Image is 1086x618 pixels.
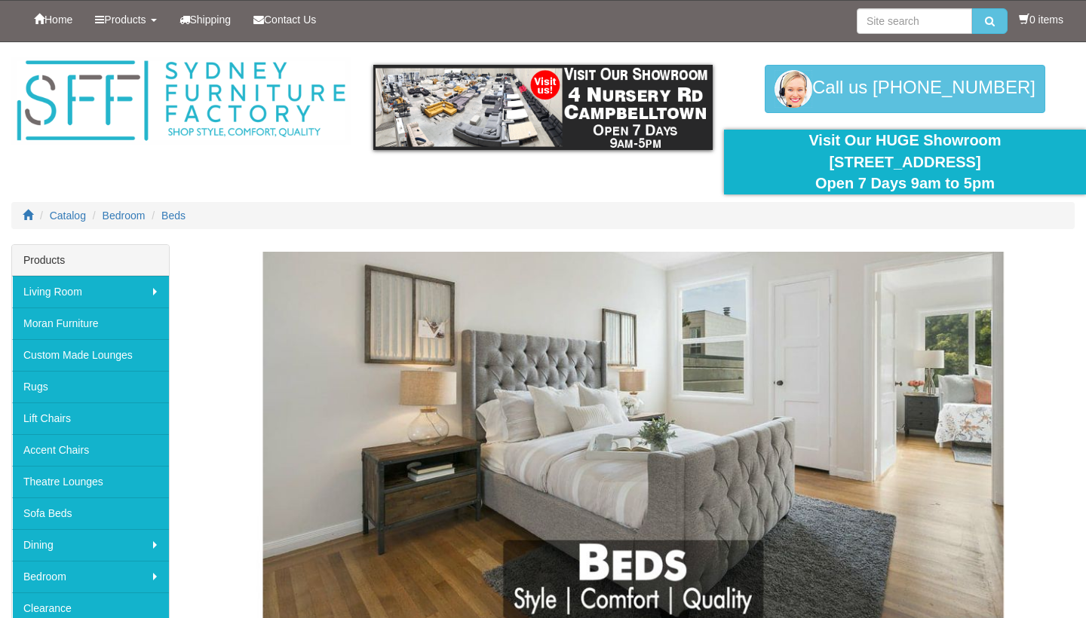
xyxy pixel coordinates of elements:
a: Home [23,1,84,38]
a: Dining [12,529,169,561]
a: Shipping [168,1,243,38]
span: Products [104,14,146,26]
span: Shipping [190,14,232,26]
a: Custom Made Lounges [12,339,169,371]
div: Products [12,245,169,276]
a: Beds [161,210,186,222]
a: Living Room [12,276,169,307]
a: Accent Chairs [12,434,169,466]
a: Bedroom [103,210,146,222]
a: Lift Chairs [12,402,169,434]
div: Visit Our HUGE Showroom [STREET_ADDRESS] Open 7 Days 9am to 5pm [735,130,1075,194]
input: Site search [857,8,972,34]
span: Home [44,14,72,26]
img: showroom.gif [373,65,713,150]
img: Sydney Furniture Factory [11,57,351,145]
a: Theatre Lounges [12,466,169,497]
a: Products [84,1,167,38]
a: Sofa Beds [12,497,169,529]
a: Contact Us [242,1,327,38]
a: Moran Furniture [12,307,169,339]
span: Contact Us [264,14,316,26]
li: 0 items [1019,12,1063,27]
a: Rugs [12,371,169,402]
a: Catalog [50,210,86,222]
a: Bedroom [12,561,169,592]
